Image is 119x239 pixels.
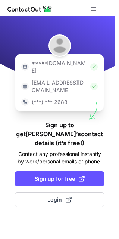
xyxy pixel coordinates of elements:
img: https://contactout.com/extension/app/static/media/login-phone-icon.bacfcb865e29de816d437549d7f4cb... [21,98,29,106]
img: Check Icon [90,63,98,71]
button: Login [15,192,104,207]
p: [EMAIL_ADDRESS][DOMAIN_NAME] [32,79,87,94]
img: Alex Hershaft [48,34,71,57]
span: Login [47,196,72,203]
h1: Sign up to get [PERSON_NAME]’s contact details (it’s free!) [15,120,104,147]
img: https://contactout.com/extension/app/static/media/login-work-icon.638a5007170bc45168077fde17b29a1... [21,83,29,90]
p: Contact any professional instantly by work/personal emails or phone. [15,150,104,165]
span: Sign up for free [35,175,85,183]
img: https://contactout.com/extension/app/static/media/login-email-icon.f64bce713bb5cd1896fef81aa7b14a... [21,63,29,71]
img: Check Icon [90,83,98,90]
button: Sign up for free [15,171,104,186]
p: ***@[DOMAIN_NAME] [32,59,87,74]
img: ContactOut v5.3.10 [7,4,52,13]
